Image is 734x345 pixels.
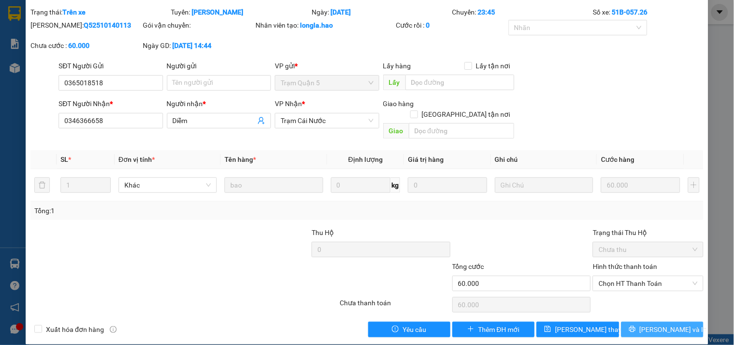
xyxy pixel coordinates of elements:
[383,62,411,70] span: Lấy hàng
[311,7,451,17] div: Ngày:
[257,117,265,125] span: user-add
[62,8,86,16] b: Trên xe
[408,177,487,193] input: 0
[192,8,244,16] b: [PERSON_NAME]
[143,20,254,31] div: Gói vận chuyển:
[383,75,405,90] span: Lấy
[478,8,495,16] b: 23:45
[403,324,426,335] span: Yêu cầu
[472,61,514,71] span: Lấy tận nơi
[640,324,707,335] span: [PERSON_NAME] và In
[34,205,284,216] div: Tổng: 1
[167,61,271,71] div: Người gửi
[339,298,451,314] div: Chưa thanh toán
[368,322,450,337] button: exclamation-circleYêu cầu
[383,123,409,139] span: Giao
[42,324,108,335] span: Xuất hóa đơn hàng
[390,177,400,193] span: kg
[478,324,519,335] span: Thêm ĐH mới
[426,21,430,29] b: 0
[601,177,680,193] input: 0
[30,20,141,31] div: [PERSON_NAME]:
[312,229,334,236] span: Thu Hộ
[59,61,163,71] div: SĐT Người Gửi
[467,326,474,333] span: plus
[452,263,484,270] span: Tổng cước
[593,263,657,270] label: Hình thức thanh toán
[408,156,444,163] span: Giá trị hàng
[167,98,271,109] div: Người nhận
[409,123,514,139] input: Dọc đường
[405,75,514,90] input: Dọc đường
[392,326,399,333] span: exclamation-circle
[452,322,535,337] button: plusThêm ĐH mới
[275,100,302,108] span: VP Nhận
[599,242,697,257] span: Chưa thu
[330,8,351,16] b: [DATE]
[537,322,619,337] button: save[PERSON_NAME] thay đổi
[592,7,704,17] div: Số xe:
[612,8,647,16] b: 51B-057.26
[170,7,311,17] div: Tuyến:
[593,227,703,238] div: Trạng thái Thu Hộ
[173,42,212,49] b: [DATE] 14:44
[30,7,170,17] div: Trạng thái:
[225,156,256,163] span: Tên hàng
[225,177,323,193] input: VD: Bàn, Ghế
[601,156,634,163] span: Cước hàng
[555,324,632,335] span: [PERSON_NAME] thay đổi
[34,177,50,193] button: delete
[275,61,379,71] div: VP gửi
[621,322,704,337] button: printer[PERSON_NAME] và In
[281,76,373,90] span: Trạm Quận 5
[124,178,211,192] span: Khác
[143,40,254,51] div: Ngày GD:
[599,276,697,291] span: Chọn HT Thanh Toán
[629,326,636,333] span: printer
[84,21,131,29] b: Q52510140113
[495,177,593,193] input: Ghi Chú
[383,100,414,108] span: Giao hàng
[544,326,551,333] span: save
[255,20,394,31] div: Nhân viên tạo:
[491,150,597,169] th: Ghi chú
[396,20,507,31] div: Cước rồi :
[30,40,141,51] div: Chưa cước :
[451,7,592,17] div: Chuyến:
[688,177,700,193] button: plus
[348,156,383,163] span: Định lượng
[300,21,333,29] b: longla.hao
[119,156,155,163] span: Đơn vị tính
[68,42,90,49] b: 60.000
[59,98,163,109] div: SĐT Người Nhận
[418,109,514,120] span: [GEOGRAPHIC_DATA] tận nơi
[60,156,68,163] span: SL
[281,113,373,128] span: Trạm Cái Nước
[110,326,117,333] span: info-circle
